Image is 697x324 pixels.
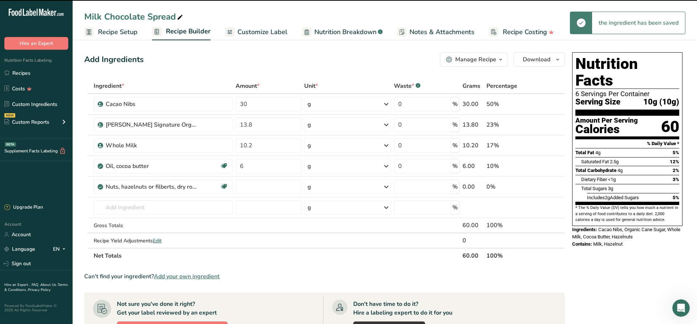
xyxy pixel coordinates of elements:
button: Download [514,52,565,67]
a: Customize Label [225,24,288,40]
div: 17% [486,141,530,150]
div: 0.00 [462,182,483,191]
span: Nutrition Breakdown [314,27,376,37]
span: Recipe Setup [98,27,138,37]
span: 12% [670,159,679,164]
span: Dietary Fiber [581,177,607,182]
div: 0% [486,182,530,191]
a: Terms & Conditions . [4,282,68,292]
div: g [307,120,311,129]
span: Grams [462,82,480,90]
div: Manage Recipe [455,55,496,64]
input: Add Ingredient [94,200,233,215]
a: Nutrition Breakdown [302,24,383,40]
span: 2.5g [610,159,619,164]
div: 50% [486,100,530,108]
span: Recipe Costing [503,27,547,37]
div: Waste [394,82,420,90]
span: Includes Added Sugars [587,195,639,200]
span: 10g (10g) [643,98,679,107]
span: Milk, Hazelnut [593,241,623,247]
div: 60 [661,117,679,136]
div: 13.80 [462,120,483,129]
span: Contains: [572,241,592,247]
span: Saturated Fat [581,159,609,164]
div: 10.20 [462,141,483,150]
div: Not sure you've done it right? Get your label reviewed by an expert [117,300,217,317]
span: Customize Label [237,27,288,37]
div: Recipe Yield Adjustments [94,237,233,245]
a: Recipe Setup [84,24,138,40]
span: <1g [608,177,616,182]
span: Add your own ingredient [154,272,220,281]
div: Powered By FoodLabelMaker © 2025 All Rights Reserved [4,304,68,312]
button: Hire an Expert [4,37,68,50]
div: Oil, cocoa butter [106,162,196,171]
iframe: Intercom live chat [672,299,690,317]
span: Percentage [486,82,517,90]
div: 100% [486,221,530,230]
span: Total Fat [575,150,594,155]
div: 6.00 [462,162,483,171]
div: Add Ingredients [84,54,144,66]
div: g [307,182,311,191]
a: Language [4,243,35,255]
div: EN [53,245,68,254]
span: Cacao Nibs, Organic Cane Sugar, Whole Milk, Cocoa Butter, Hazelnuts [572,227,680,239]
div: NEW [4,113,15,118]
h1: Nutrition Facts [575,56,679,89]
div: Custom Reports [4,118,49,126]
div: g [307,162,311,171]
span: Total Carbohydrate [575,168,616,173]
a: Privacy Policy [28,287,50,292]
button: Manage Recipe [440,52,508,67]
div: Nuts, hazelnuts or filberts, dry roasted, without salt added [106,182,196,191]
div: 6 Servings Per Container [575,90,679,98]
th: 100% [485,248,532,263]
a: About Us . [40,282,58,287]
th: 60.00 [461,248,485,263]
span: 5% [673,150,679,155]
div: g [307,203,311,212]
span: Ingredients: [572,227,597,232]
span: Unit [304,82,318,90]
a: FAQ . [32,282,40,287]
div: Upgrade Plan [4,204,43,211]
span: Serving Size [575,98,620,107]
span: 3g [608,186,613,191]
section: % Daily Value * [575,139,679,148]
span: 4g [617,168,623,173]
div: [PERSON_NAME] Signature Organic Cane Sugar [106,120,196,129]
div: g [307,141,311,150]
th: Net Totals [92,248,461,263]
section: * The % Daily Value (DV) tells you how much a nutrient in a serving of food contributes to a dail... [575,205,679,223]
span: 3% [673,177,679,182]
div: the ingredient has been saved [592,12,685,34]
span: Download [523,55,550,64]
span: 5% [673,195,679,200]
div: 0 [462,236,483,245]
div: 23% [486,120,530,129]
div: BETA [5,142,16,147]
span: Ingredient [94,82,124,90]
a: Hire an Expert . [4,282,30,287]
span: 4g [595,150,600,155]
span: 2g [605,195,610,200]
a: Recipe Costing [489,24,554,40]
div: Cacao Nibs [106,100,196,108]
div: Amount Per Serving [575,117,638,124]
div: Don't have time to do it? Hire a labeling expert to do it for you [353,300,452,317]
div: Can't find your ingredient? [84,272,565,281]
span: Amount [236,82,260,90]
div: g [307,100,311,108]
div: Calories [575,124,638,135]
div: 10% [486,162,530,171]
div: Milk Chocolate Spread [84,10,184,23]
span: Edit [153,237,162,244]
div: 60.00 [462,221,483,230]
div: Whole Milk [106,141,196,150]
span: Total Sugars [581,186,607,191]
a: Notes & Attachments [397,24,474,40]
a: Recipe Builder [152,23,211,41]
span: 2% [673,168,679,173]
